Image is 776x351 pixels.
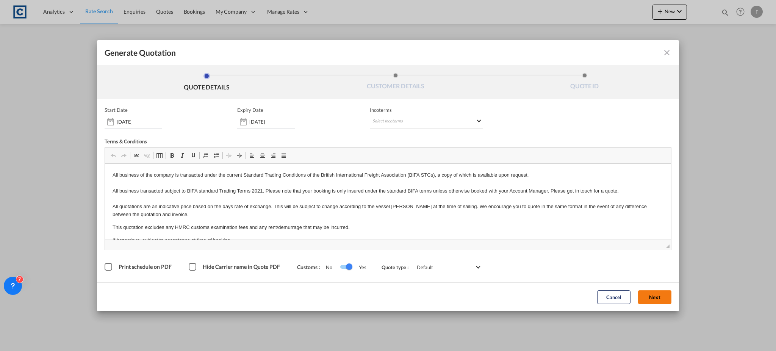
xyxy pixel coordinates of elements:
md-checkbox: Print schedule on PDF [105,263,174,271]
a: Italic (Ctrl+I) [177,150,188,160]
span: Customs : [297,264,326,270]
span: Quote type : [382,264,414,270]
a: Align Left [247,150,257,160]
a: Redo (Ctrl+Y) [119,150,129,160]
a: Decrease Indent [224,150,234,160]
a: Undo (Ctrl+Z) [108,150,119,160]
p: Expiry Date [237,107,263,113]
p: Start Date [105,107,128,113]
a: Justify [278,150,289,160]
li: QUOTE ID [490,73,679,93]
span: No [326,264,340,270]
div: Default [417,264,433,270]
md-checkbox: Hide Carrier name in Quote PDF [189,263,282,271]
input: Start date [117,119,162,125]
md-dialog: Generate QuotationQUOTE ... [97,40,679,311]
a: Table [154,150,165,160]
a: Link (Ctrl+K) [131,150,142,160]
span: Hide Carrier name in Quote PDF [203,263,280,270]
a: Increase Indent [234,150,245,160]
div: Terms & Conditions [105,138,388,147]
li: QUOTE DETAILS [112,73,301,93]
md-select: Select Incoterms [370,115,483,129]
a: Unlink [142,150,152,160]
body: Rich Text Editor, editor2 [8,8,559,80]
button: Next [638,290,671,304]
p: This quotation excludes any HMRC customs examination fees and any rent/demurrage that may be incu... [8,60,559,68]
md-icon: icon-close fg-AAA8AD cursor m-0 [662,48,671,57]
input: Expiry date [249,119,295,125]
span: Drag to resize [666,244,670,248]
md-switch: Switch 1 [340,262,351,273]
li: CUSTOMER DETAILS [301,73,490,93]
button: Cancel [597,290,630,304]
a: Underline (Ctrl+U) [188,150,199,160]
a: Centre [257,150,268,160]
p: All business of the company is transacted under the current Standard Trading Conditions of the Br... [8,8,559,55]
span: Generate Quotation [105,48,176,58]
a: Insert/Remove Bulleted List [211,150,222,160]
span: Incoterms [370,107,483,113]
iframe: Rich Text Editor, editor2 [105,164,671,240]
span: Print schedule on PDF [119,263,172,270]
a: Bold (Ctrl+B) [167,150,177,160]
span: Yes [351,264,366,270]
a: Align Right [268,150,278,160]
p: If hazardous, subject to acceptance at time of booking. [8,73,559,81]
a: Insert/Remove Numbered List [200,150,211,160]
